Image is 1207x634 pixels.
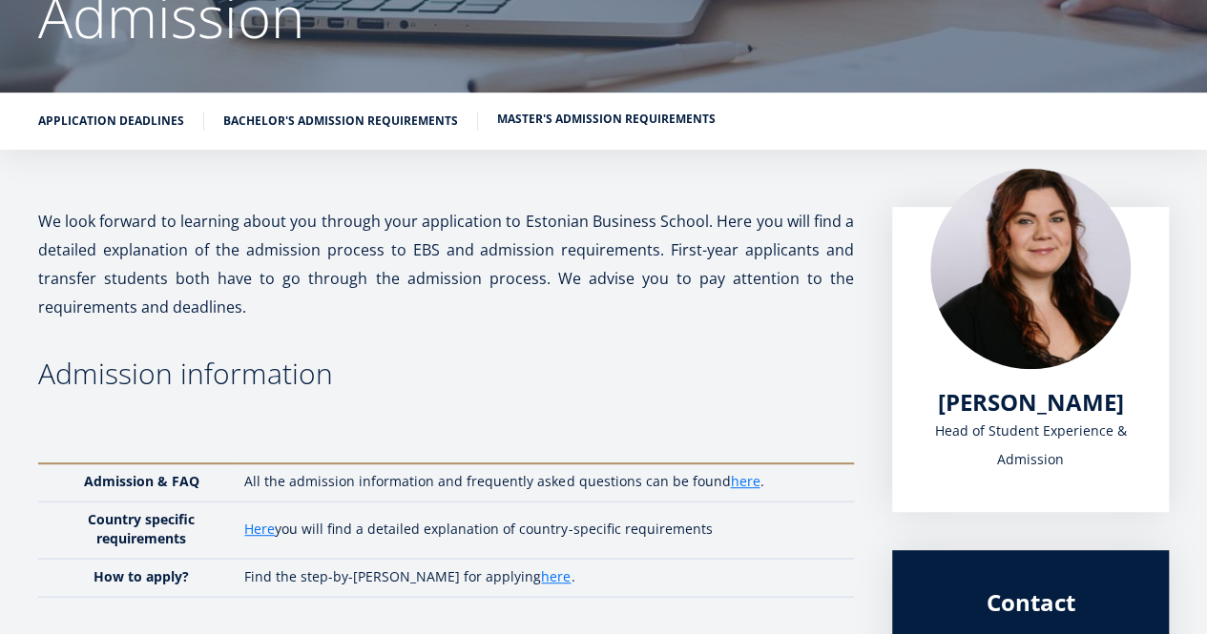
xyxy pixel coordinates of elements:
td: All the admission information and frequently asked questions can be found . [235,463,854,501]
strong: Admission & FAQ [84,472,199,490]
h3: Admission information [38,359,854,388]
strong: How to apply? [94,567,189,585]
p: Find the step-by-[PERSON_NAME] for applying . [244,567,835,586]
a: here [730,472,760,491]
td: you will find a detailed explanation of country-specific requirements [235,501,854,559]
strong: Country specific requirements [88,510,195,547]
a: Bachelor's admission requirements [223,112,458,131]
div: Head of Student Experience & Admission [930,417,1131,474]
a: Application deadlines [38,112,184,131]
p: We look forward to learning about you through your application to Estonian Business School. Here ... [38,207,854,321]
a: here [541,567,571,586]
a: [PERSON_NAME] [938,388,1124,417]
a: Master's admission requirements [497,110,716,129]
div: Contact [930,588,1131,617]
img: liina reimann [930,169,1131,369]
a: Here [244,520,275,539]
span: [PERSON_NAME] [938,386,1124,418]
